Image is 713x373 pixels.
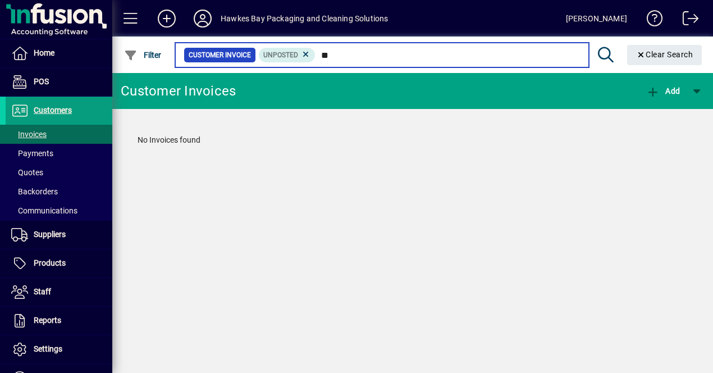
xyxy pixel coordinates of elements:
div: Customer Invoices [121,82,236,100]
span: Home [34,48,54,57]
a: Knowledge Base [638,2,663,39]
span: Staff [34,287,51,296]
button: Clear [627,45,702,65]
button: Profile [185,8,221,29]
a: Products [6,249,112,278]
button: Filter [121,45,164,65]
a: Staff [6,278,112,306]
span: Backorders [11,187,58,196]
span: Customers [34,106,72,115]
span: Settings [34,344,62,353]
button: Add [643,81,683,101]
span: Reports [34,316,61,325]
a: Backorders [6,182,112,201]
a: Communications [6,201,112,220]
span: Products [34,258,66,267]
a: Settings [6,335,112,363]
a: Reports [6,307,112,335]
a: Invoices [6,125,112,144]
div: No Invoices found [126,123,699,157]
a: Home [6,39,112,67]
div: Hawkes Bay Packaging and Cleaning Solutions [221,10,389,28]
span: Suppliers [34,230,66,239]
span: Clear Search [636,50,693,59]
span: Quotes [11,168,43,177]
span: Add [646,87,680,95]
span: Unposted [263,51,298,59]
span: Payments [11,149,53,158]
div: [PERSON_NAME] [566,10,627,28]
a: Suppliers [6,221,112,249]
button: Add [149,8,185,29]
mat-chip: Customer Invoice Status: Unposted [259,48,316,62]
a: Logout [674,2,699,39]
a: Quotes [6,163,112,182]
a: Payments [6,144,112,163]
span: Communications [11,206,77,215]
span: POS [34,77,49,86]
span: Customer Invoice [189,49,251,61]
span: Filter [124,51,162,60]
span: Invoices [11,130,47,139]
a: POS [6,68,112,96]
